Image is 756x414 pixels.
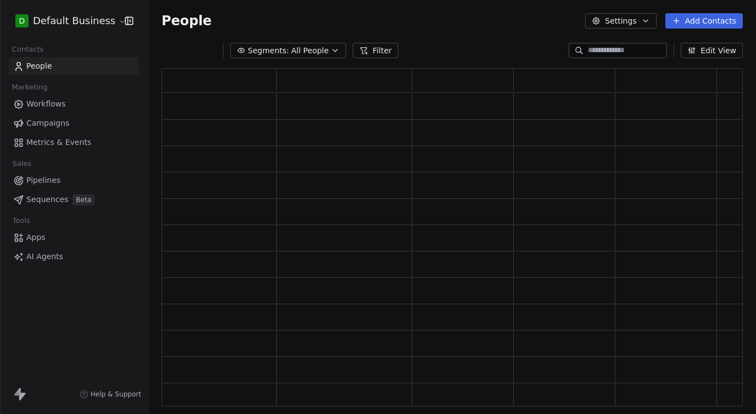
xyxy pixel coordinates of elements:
button: Add Contacts [665,13,743,29]
button: Filter [353,43,398,58]
a: Campaigns [9,114,139,132]
span: Marketing [7,79,52,96]
a: Metrics & Events [9,133,139,152]
span: Campaigns [26,118,69,129]
span: Default Business [33,14,115,28]
button: Edit View [681,43,743,58]
span: Beta [73,194,94,205]
a: Workflows [9,95,139,113]
span: People [162,13,212,29]
a: Help & Support [80,390,141,399]
button: Settings [585,13,656,29]
span: Sequences [26,194,68,205]
span: Segments: [248,45,289,57]
a: People [9,57,139,75]
a: Apps [9,228,139,247]
span: D [19,15,25,26]
span: All People [291,45,329,57]
span: Sales [8,155,36,172]
span: People [26,60,52,72]
span: Apps [26,232,46,243]
span: AI Agents [26,251,63,262]
span: Pipelines [26,175,60,186]
span: Tools [8,212,35,229]
span: Workflows [26,98,66,110]
a: AI Agents [9,248,139,266]
span: Contacts [7,41,48,58]
span: Metrics & Events [26,137,91,148]
span: Help & Support [91,390,141,399]
a: Pipelines [9,171,139,189]
button: DDefault Business [13,12,117,30]
a: SequencesBeta [9,191,139,209]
